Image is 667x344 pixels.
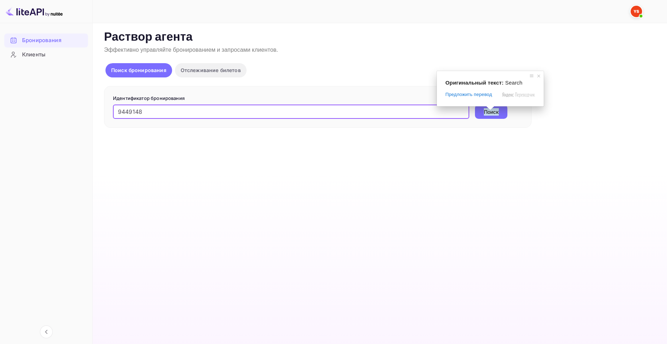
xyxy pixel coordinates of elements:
[505,80,522,86] span: Search
[104,46,278,54] ya-tr-span: Эффективно управляйте бронированием и запросами клиентов.
[4,34,88,47] a: Бронирования
[4,48,88,61] a: Клиенты
[104,30,193,45] ya-tr-span: Раствор агента
[40,325,53,338] button: Свернуть навигацию
[631,6,642,17] img: Служба Поддержки Яндекса
[22,36,61,45] ya-tr-span: Бронирования
[475,105,507,119] button: Поиск
[113,105,469,119] input: Введите идентификатор бронирования (например, 63782194)
[6,6,63,17] img: Логотип LiteAPI
[181,67,241,73] ya-tr-span: Отслеживание билетов
[484,108,499,116] ya-tr-span: Поиск
[445,91,492,98] span: Предложить перевод
[22,51,45,59] ya-tr-span: Клиенты
[111,67,166,73] ya-tr-span: Поиск бронирования
[113,95,185,101] ya-tr-span: Идентификатор бронирования
[445,80,503,86] span: Оригинальный текст:
[4,48,88,62] div: Клиенты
